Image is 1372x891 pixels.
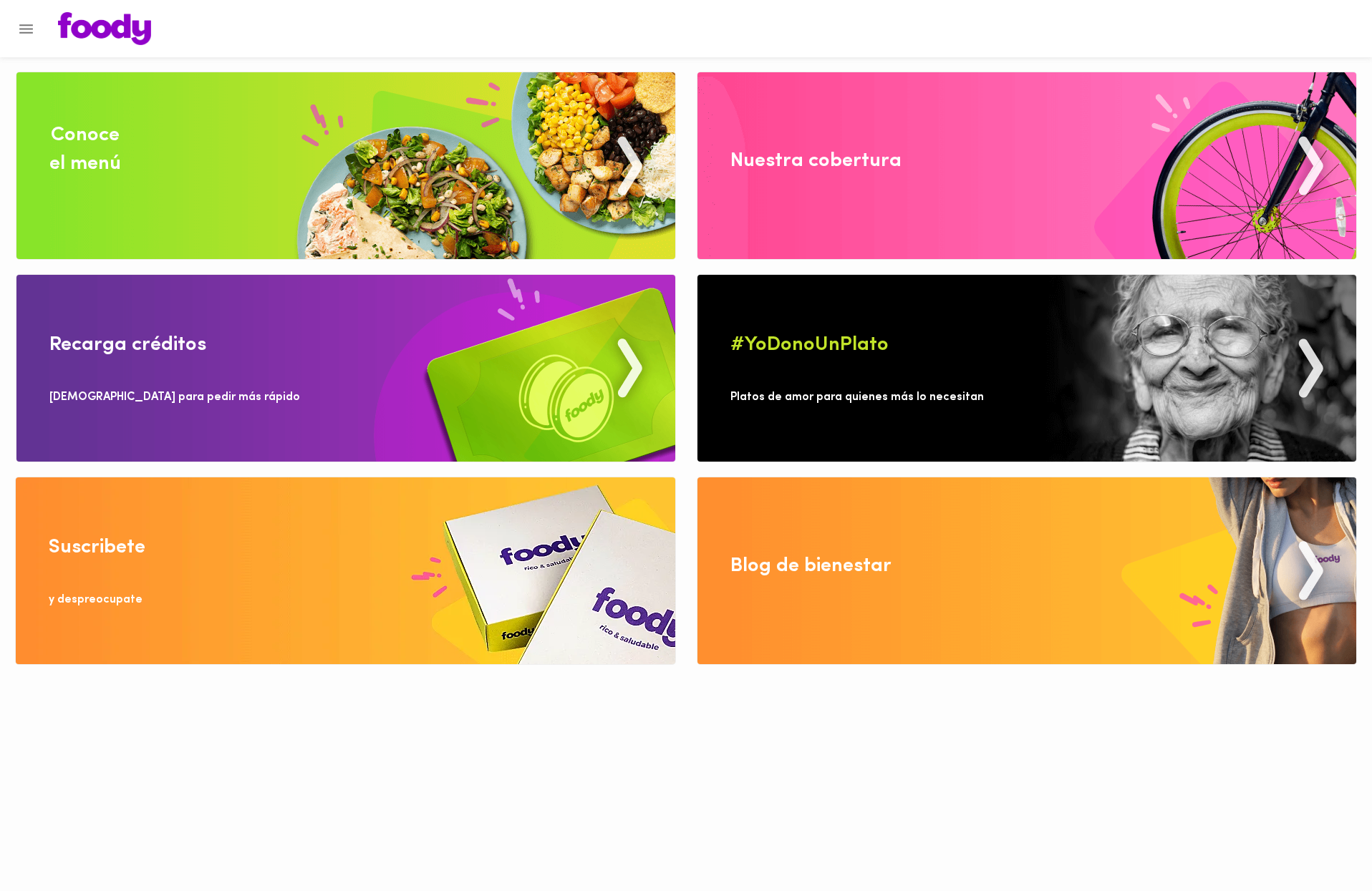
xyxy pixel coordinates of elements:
div: Conoce el menú [49,121,121,178]
iframe: Messagebird Livechat Widget [1289,808,1358,877]
img: Recarga Creditos [16,275,675,462]
button: Menu [9,11,44,47]
img: Disfruta bajar de peso [16,477,675,664]
img: Blog de bienestar [697,477,1356,664]
div: Platos de amor para quienes más lo necesitan [730,389,984,406]
div: #YoDonoUnPlato [730,331,889,359]
img: Conoce el menu [16,72,675,259]
div: [DEMOGRAPHIC_DATA] para pedir más rápido [49,389,300,406]
img: Nuestra cobertura [697,72,1356,259]
div: Suscribete [49,533,145,562]
div: y despreocupate [49,592,142,608]
div: Nuestra cobertura [730,147,902,175]
div: Recarga créditos [49,331,206,359]
img: logo.png [58,12,151,45]
div: Blog de bienestar [730,552,892,580]
img: Yo Dono un Plato [697,275,1356,462]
